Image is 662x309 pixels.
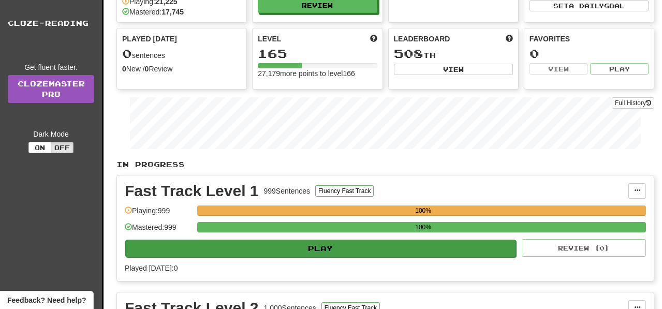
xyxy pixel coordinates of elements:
strong: 0 [145,65,149,73]
div: Mastered: [122,7,184,17]
div: 999 Sentences [264,186,311,196]
strong: 17,745 [161,8,184,16]
div: Playing: 999 [125,205,192,223]
div: Fast Track Level 1 [125,183,259,199]
div: 27,179 more points to level 166 [258,68,377,79]
div: th [394,47,513,61]
span: Played [DATE]: 0 [125,264,178,272]
div: 0 [529,47,649,60]
span: a daily [569,2,604,9]
a: ClozemasterPro [8,75,94,103]
strong: 0 [122,65,126,73]
div: sentences [122,47,241,61]
div: 100% [200,205,646,216]
span: Level [258,34,281,44]
button: View [529,63,588,75]
span: Open feedback widget [7,295,86,305]
button: Play [125,240,516,257]
button: Full History [612,97,654,109]
div: 165 [258,47,377,60]
div: New / Review [122,64,241,74]
button: Off [51,142,73,153]
button: Review (0) [522,239,646,257]
div: Mastered: 999 [125,222,192,239]
button: View [394,64,513,75]
span: 0 [122,46,132,61]
div: Dark Mode [8,129,94,139]
button: On [28,142,51,153]
div: 100% [200,222,646,232]
div: Get fluent faster. [8,62,94,72]
span: Leaderboard [394,34,450,44]
button: Play [590,63,649,75]
span: This week in points, UTC [506,34,513,44]
span: 508 [394,46,423,61]
div: Favorites [529,34,649,44]
button: Fluency Fast Track [315,185,374,197]
span: Score more points to level up [370,34,377,44]
span: Played [DATE] [122,34,177,44]
p: In Progress [116,159,654,170]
